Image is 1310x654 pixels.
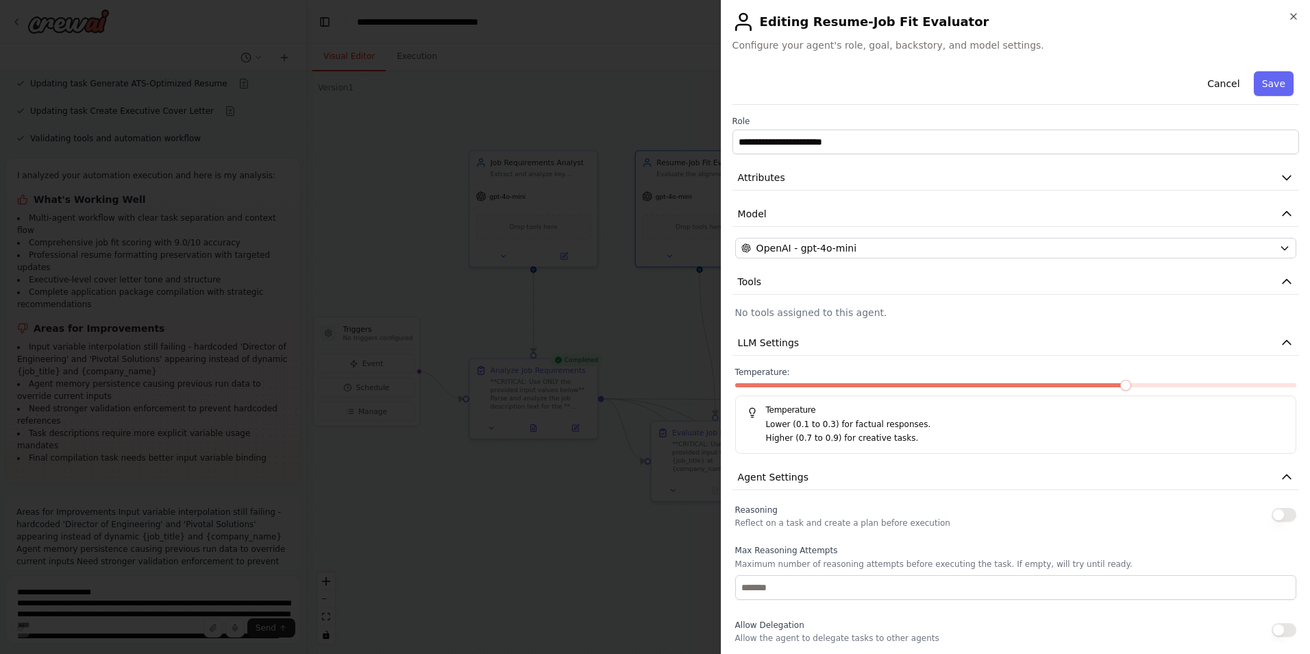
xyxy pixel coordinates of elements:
p: Allow the agent to delegate tasks to other agents [735,633,939,644]
button: Cancel [1199,71,1248,96]
button: Tools [732,269,1299,295]
span: Allow Delegation [735,620,804,630]
h5: Temperature [747,404,1285,415]
button: Attributes [732,165,1299,191]
button: LLM Settings [732,330,1299,356]
span: Attributes [738,171,785,184]
span: LLM Settings [738,336,800,350]
button: OpenAI - gpt-4o-mini [735,238,1296,258]
h2: Editing Resume-Job Fit Evaluator [732,11,1299,33]
p: Maximum number of reasoning attempts before executing the task. If empty, will try until ready. [735,559,1296,570]
span: Temperature: [735,367,790,378]
span: Model [738,207,767,221]
label: Max Reasoning Attempts [735,545,1296,556]
p: No tools assigned to this agent. [735,306,1296,319]
span: Tools [738,275,762,289]
p: Reflect on a task and create a plan before execution [735,518,950,529]
p: Higher (0.7 to 0.9) for creative tasks. [766,432,1285,446]
label: Role [732,116,1299,127]
button: Save [1254,71,1294,96]
span: Configure your agent's role, goal, backstory, and model settings. [732,38,1299,52]
span: Reasoning [735,505,778,515]
button: Model [732,202,1299,227]
p: Lower (0.1 to 0.3) for factual responses. [766,418,1285,432]
span: Agent Settings [738,470,808,484]
span: OpenAI - gpt-4o-mini [756,241,856,255]
button: Agent Settings [732,465,1299,490]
